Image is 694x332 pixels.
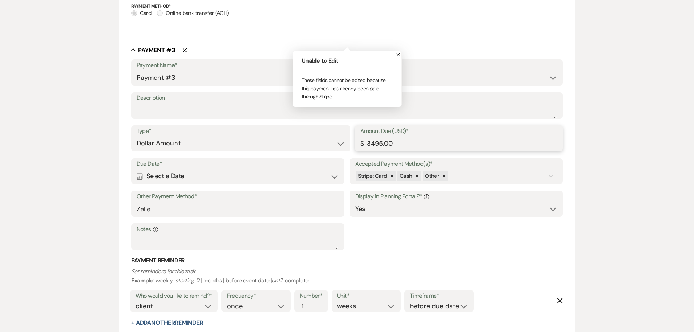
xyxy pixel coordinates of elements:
[131,267,563,285] p: : weekly | | 2 | months | before event date | | complete
[227,291,285,301] label: Frequency*
[337,291,395,301] label: Unit*
[137,169,339,183] div: Select a Date
[137,159,339,169] label: Due Date*
[137,93,558,103] label: Description
[357,60,558,71] label: Payment Status*
[131,257,563,265] h3: Payment Reminder
[137,191,339,202] label: Other Payment Method*
[360,139,364,149] div: $
[131,3,563,10] p: Payment Method*
[131,320,203,326] button: + AddAnotherReminder
[138,46,175,54] h5: Payment # 3
[302,57,393,65] h6: Unable to Edit
[355,191,558,202] label: Display in Planning Portal?*
[400,172,412,180] span: Cash
[358,172,387,180] span: Stripe: Card
[136,291,212,301] label: Who would you like to remind?*
[137,224,339,235] label: Notes
[272,277,282,284] i: until
[410,291,468,301] label: Timeframe*
[137,126,345,137] label: Type*
[131,46,175,54] button: Payment #3
[131,8,151,18] label: Card
[355,159,558,169] label: Accepted Payment Method(s)*
[425,172,439,180] span: Other
[131,10,137,16] input: Card
[131,277,154,284] b: Example
[300,291,323,301] label: Number*
[157,8,229,18] label: Online bank transfer (ACH)
[302,76,393,101] p: These fields cannot be edited because this payment has already been paid through Stripe.
[175,277,194,284] i: starting
[360,126,558,137] label: Amount Due (USD)*
[137,60,337,71] label: Payment Name*
[157,10,163,16] input: Online bank transfer (ACH)
[131,267,196,275] i: Set reminders for this task.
